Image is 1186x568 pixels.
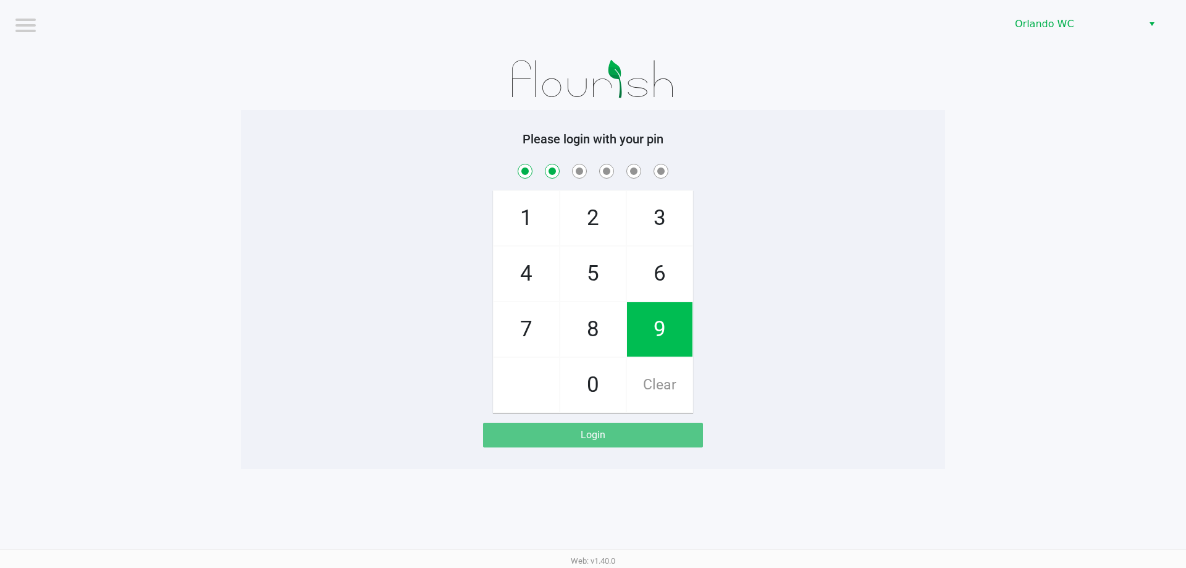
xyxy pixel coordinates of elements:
span: 2 [560,191,626,245]
button: Select [1143,13,1161,35]
span: 5 [560,247,626,301]
span: 4 [494,247,559,301]
span: 3 [627,191,692,245]
span: 1 [494,191,559,245]
span: 8 [560,302,626,357]
span: Web: v1.40.0 [571,556,615,566]
span: 7 [494,302,559,357]
span: 6 [627,247,692,301]
span: 9 [627,302,692,357]
h5: Please login with your pin [250,132,936,146]
span: Orlando WC [1015,17,1135,32]
span: 0 [560,358,626,412]
span: Clear [627,358,692,412]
